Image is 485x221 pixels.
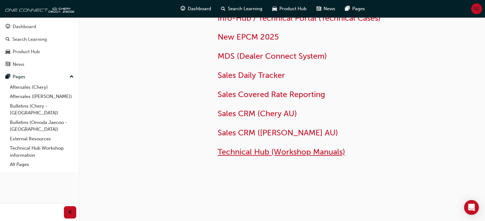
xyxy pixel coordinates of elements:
[6,49,10,55] span: car-icon
[2,59,76,70] a: News
[272,5,277,13] span: car-icon
[464,200,479,215] div: Open Intercom Messenger
[7,118,76,134] a: Bulletins (Omoda Jaecoo - [GEOGRAPHIC_DATA])
[218,13,381,23] a: Info-Hub / Technical Portal (Technical Cases)
[7,83,76,92] a: Aftersales (Chery)
[6,37,10,42] span: search-icon
[324,5,335,12] span: News
[316,5,321,13] span: news-icon
[12,36,47,43] div: Search Learning
[352,5,365,12] span: Pages
[2,71,76,83] button: Pages
[13,61,24,68] div: News
[7,134,76,144] a: External Resources
[7,160,76,169] a: All Pages
[218,128,338,138] a: Sales CRM ([PERSON_NAME] AU)
[340,2,370,15] a: pages-iconPages
[2,46,76,57] a: Product Hub
[176,2,216,15] a: guage-iconDashboard
[311,2,340,15] a: news-iconNews
[218,70,285,80] a: Sales Daily Tracker
[188,5,211,12] span: Dashboard
[474,5,479,12] span: SJ
[345,5,350,13] span: pages-icon
[218,147,345,157] a: Technical Hub (Workshop Manuals)
[218,51,327,61] a: MDS (Dealer Connect System)
[13,23,36,30] div: Dashboard
[218,32,279,42] a: New EPCM 2025
[6,24,10,30] span: guage-icon
[218,109,297,118] a: Sales CRM (Chery AU)
[7,143,76,160] a: Technical Hub Workshop information
[181,5,185,13] span: guage-icon
[267,2,311,15] a: car-iconProduct Hub
[2,34,76,45] a: Search Learning
[7,101,76,118] a: Bulletins (Chery - [GEOGRAPHIC_DATA])
[221,5,225,13] span: search-icon
[3,2,74,15] img: oneconnect
[471,3,482,14] button: SJ
[218,90,325,99] a: Sales Covered Rate Reporting
[13,73,25,80] div: Pages
[216,2,267,15] a: search-iconSearch Learning
[68,209,73,216] span: prev-icon
[2,21,76,32] a: Dashboard
[13,48,40,55] div: Product Hub
[7,92,76,101] a: Aftersales ([PERSON_NAME])
[6,74,10,80] span: pages-icon
[228,5,262,12] span: Search Learning
[69,73,74,81] span: up-icon
[6,62,10,67] span: news-icon
[279,5,307,12] span: Product Hub
[2,20,76,71] button: DashboardSearch LearningProduct HubNews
